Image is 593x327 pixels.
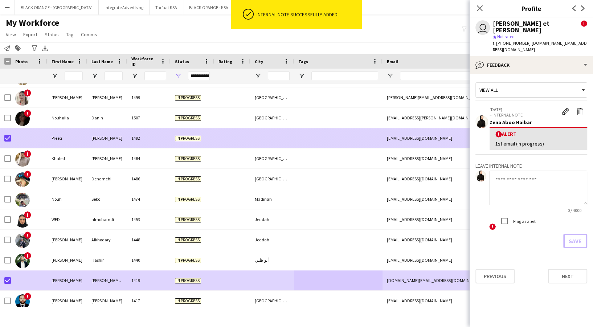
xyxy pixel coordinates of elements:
[383,87,528,107] div: [PERSON_NAME][EMAIL_ADDRESS][DOMAIN_NAME]
[495,140,581,147] div: 1st email (in progress)
[127,291,171,311] div: 1417
[3,44,12,53] app-action-btn: Notify workforce
[250,209,294,229] div: Jeddah
[255,59,263,64] span: City
[47,87,87,107] div: [PERSON_NAME]
[15,193,30,207] img: Nouh Seko
[175,237,201,243] span: In progress
[15,172,30,187] img: Mohamed cherfi Dehamchi
[78,30,100,39] a: Comms
[175,278,201,283] span: In progress
[47,209,87,229] div: WED
[105,71,123,80] input: Last Name Filter Input
[47,169,87,189] div: [PERSON_NAME]
[383,230,528,250] div: [EMAIL_ADDRESS][DOMAIN_NAME]
[87,128,127,148] div: [PERSON_NAME]
[24,232,31,239] span: !
[13,44,22,53] app-action-btn: Add to tag
[87,250,127,270] div: Hashir
[400,71,523,80] input: Email Filter Input
[383,169,528,189] div: [EMAIL_ADDRESS][DOMAIN_NAME]
[24,252,31,259] span: !
[65,71,83,80] input: First Name Filter Input
[250,87,294,107] div: [GEOGRAPHIC_DATA]
[6,17,59,28] span: My Workforce
[127,128,171,148] div: 1492
[175,59,189,64] span: Status
[581,20,587,27] span: !
[175,217,201,222] span: In progress
[52,73,58,79] button: Open Filter Menu
[268,71,290,80] input: City Filter Input
[127,108,171,128] div: 1507
[250,108,294,128] div: [GEOGRAPHIC_DATA]
[383,250,528,270] div: [EMAIL_ADDRESS][DOMAIN_NAME]
[87,148,127,168] div: [PERSON_NAME]
[15,294,30,309] img: Habib Ullah
[3,30,19,39] a: View
[24,293,31,300] span: !
[87,169,127,189] div: Dehamchi
[15,91,30,106] img: Ivonne Marroquín
[81,31,97,38] span: Comms
[175,115,201,121] span: In progress
[175,73,181,79] button: Open Filter Menu
[30,44,39,53] app-action-btn: Advanced filters
[87,209,127,229] div: almohamdi
[383,128,528,148] div: [EMAIL_ADDRESS][DOMAIN_NAME]
[250,291,294,311] div: [GEOGRAPHIC_DATA]
[99,0,150,15] button: Integrate Advertising
[562,208,587,213] span: 0 / 4000
[144,71,166,80] input: Workforce ID Filter Input
[66,31,74,38] span: Tag
[6,31,16,38] span: View
[475,269,515,283] button: Previous
[383,270,528,290] div: [DOMAIN_NAME][EMAIL_ADDRESS][DOMAIN_NAME]
[131,73,138,79] button: Open Filter Menu
[490,119,587,126] div: Zena Aboo Haibar
[91,59,113,64] span: Last Name
[150,0,183,15] button: Tarfaat KSA
[91,73,98,79] button: Open Filter Menu
[475,163,587,169] h3: Leave internal note
[15,254,30,268] img: Malik Hashir
[127,189,171,209] div: 1474
[490,107,558,112] p: [DATE]
[383,189,528,209] div: [EMAIL_ADDRESS][DOMAIN_NAME]
[87,87,127,107] div: [PERSON_NAME]
[15,0,99,15] button: BLACK ORANGE - [GEOGRAPHIC_DATA]
[127,230,171,250] div: 1448
[87,230,127,250] div: Alkhodary
[47,189,87,209] div: Nouh
[127,148,171,168] div: 1484
[255,73,261,79] button: Open Filter Menu
[87,270,127,290] div: [PERSON_NAME] et [PERSON_NAME]
[127,250,171,270] div: 1440
[63,30,77,39] a: Tag
[383,108,528,128] div: [EMAIL_ADDRESS][PERSON_NAME][DOMAIN_NAME]
[15,233,30,248] img: Aya Alkhodary
[387,73,393,79] button: Open Filter Menu
[493,20,581,33] div: [PERSON_NAME] et [PERSON_NAME]
[489,224,496,230] span: !
[548,269,587,283] button: Next
[87,291,127,311] div: [PERSON_NAME]
[47,108,87,128] div: Nouhaila
[250,169,294,189] div: [GEOGRAPHIC_DATA]
[250,189,294,209] div: Madinah
[175,136,201,141] span: In progress
[183,0,234,15] button: BLACK ORANGE - KSA
[24,110,31,117] span: !
[383,209,528,229] div: [EMAIL_ADDRESS][DOMAIN_NAME]
[175,197,201,202] span: In progress
[490,112,558,118] p: – INTERNAL NOTE
[45,31,59,38] span: Status
[383,291,528,311] div: [EMAIL_ADDRESS][DOMAIN_NAME]
[42,30,62,39] a: Status
[15,152,30,167] img: Khaled Ben Mansour
[127,87,171,107] div: 1499
[298,73,305,79] button: Open Filter Menu
[470,56,593,74] div: Feedback
[497,34,515,39] span: Not rated
[41,44,49,53] app-action-btn: Export XLSX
